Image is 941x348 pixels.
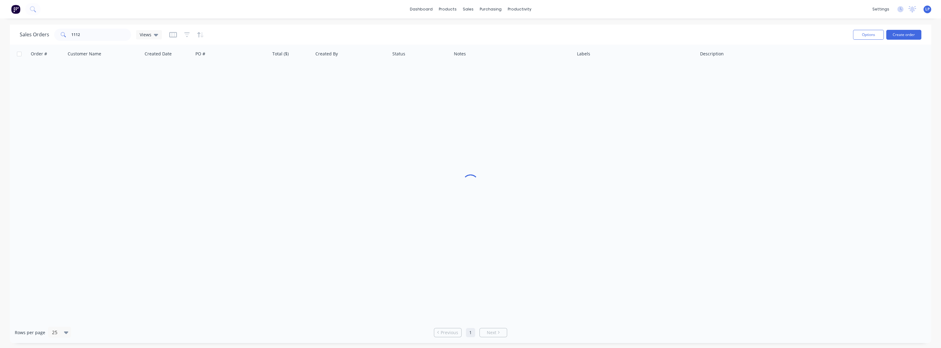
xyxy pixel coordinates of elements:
div: Status [392,51,405,57]
div: Total ($) [272,51,289,57]
span: Rows per page [15,330,45,336]
div: Labels [577,51,590,57]
div: Order # [31,51,47,57]
div: purchasing [477,5,505,14]
div: Customer Name [68,51,101,57]
a: dashboard [407,5,436,14]
div: Notes [454,51,466,57]
div: sales [460,5,477,14]
div: productivity [505,5,535,14]
div: settings [869,5,892,14]
a: Next page [480,330,507,336]
a: Previous page [434,330,461,336]
span: Views [140,31,151,38]
span: LP [925,6,930,12]
button: Options [853,30,884,40]
div: Description [700,51,724,57]
a: Page 1 is your current page [466,328,475,337]
img: Factory [11,5,20,14]
ul: Pagination [431,328,510,337]
div: Created Date [145,51,172,57]
h1: Sales Orders [20,32,49,38]
input: Search... [71,29,131,41]
span: Next [487,330,496,336]
div: PO # [195,51,205,57]
button: Create order [886,30,921,40]
span: Previous [441,330,458,336]
div: products [436,5,460,14]
div: Created By [315,51,338,57]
